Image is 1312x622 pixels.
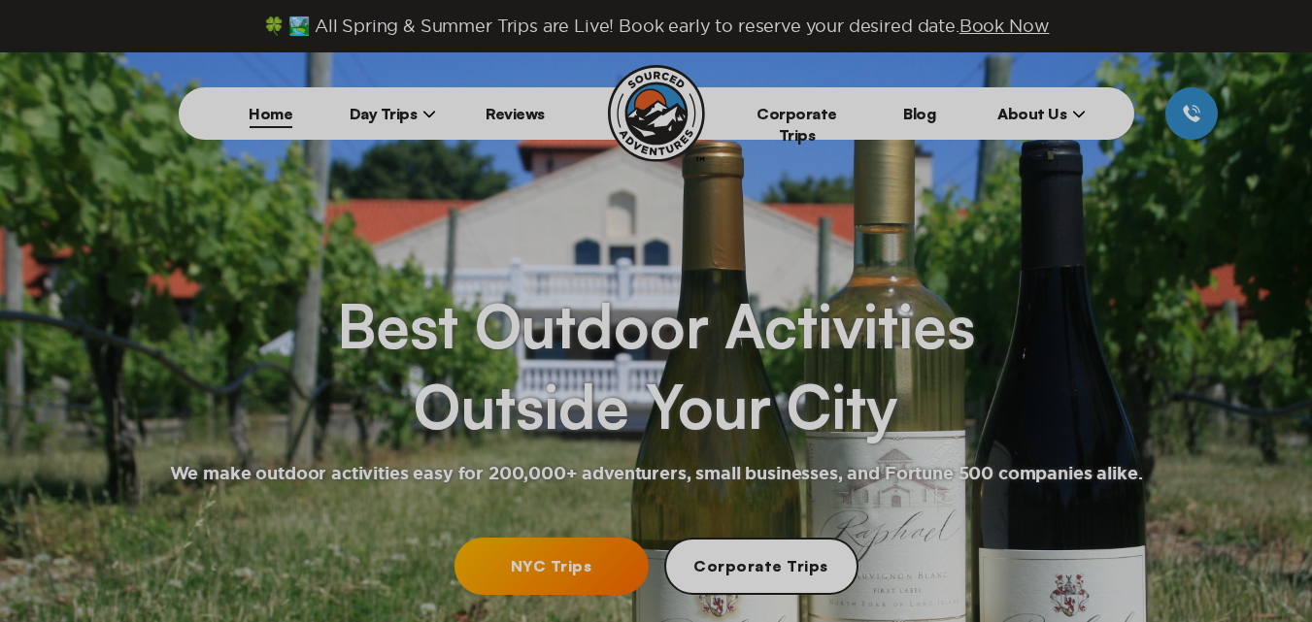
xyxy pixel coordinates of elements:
span: Day Trips [350,104,437,123]
a: Home [249,104,292,123]
span: Book Now [959,16,1050,35]
a: Corporate Trips [664,538,858,595]
span: About Us [997,104,1086,123]
h2: We make outdoor activities easy for 200,000+ adventurers, small businesses, and Fortune 500 compa... [170,463,1143,486]
a: Reviews [486,104,545,123]
a: Blog [903,104,935,123]
h1: Best Outdoor Activities Outside Your City [337,285,974,447]
a: Corporate Trips [757,104,837,145]
span: 🍀 🏞️ All Spring & Summer Trips are Live! Book early to reserve your desired date. [263,16,1050,37]
img: Sourced Adventures company logo [608,65,705,162]
a: NYC Trips [454,538,649,595]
